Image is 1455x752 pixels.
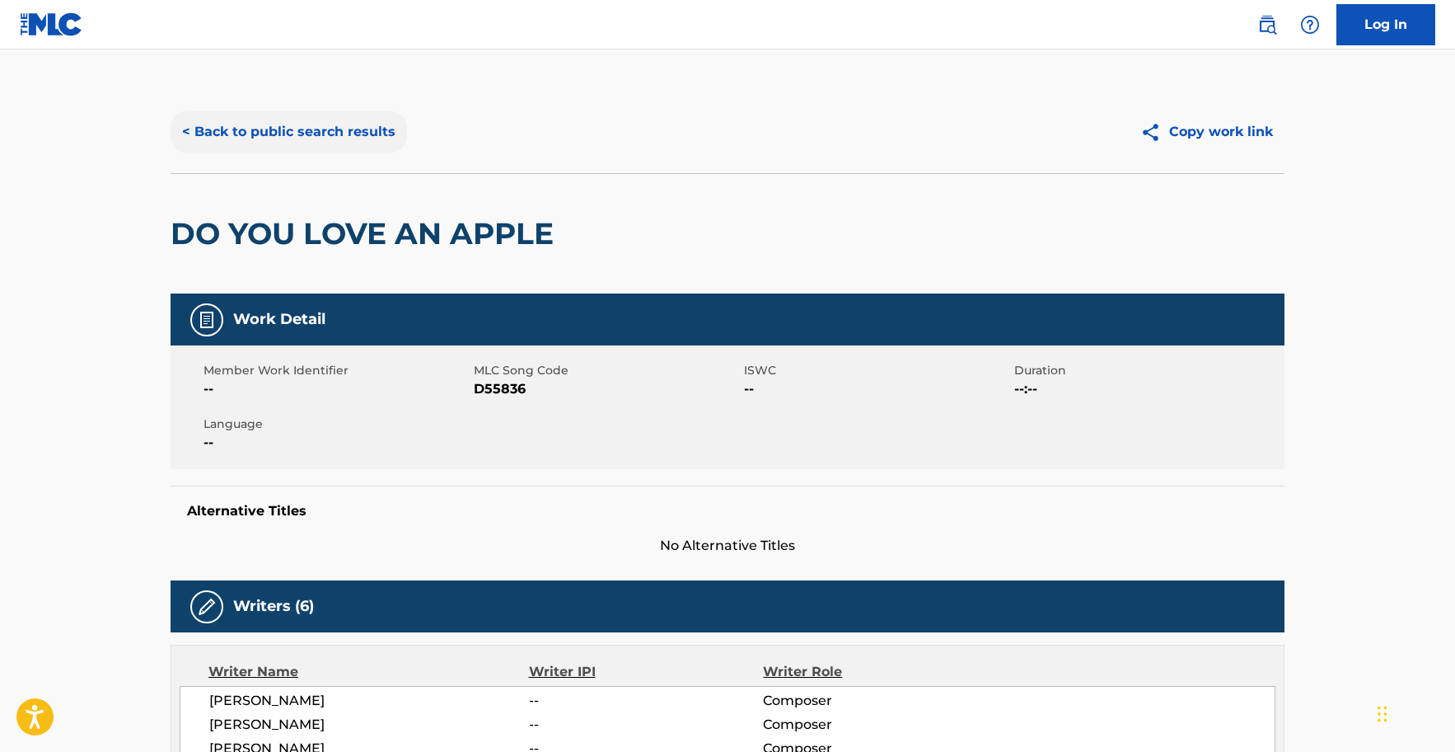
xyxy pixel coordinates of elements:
span: MLC Song Code [474,362,740,379]
span: ISWC [744,362,1010,379]
h5: Work Detail [233,310,325,329]
img: Work Detail [197,310,217,330]
span: --:-- [1014,379,1280,399]
span: Language [204,416,470,433]
img: help [1300,15,1320,35]
span: -- [744,379,1010,399]
div: Help [1294,8,1326,41]
span: [PERSON_NAME] [209,691,529,711]
div: Writer Name [208,662,529,682]
div: Writer Role [763,662,976,682]
span: Member Work Identifier [204,362,470,379]
span: [PERSON_NAME] [209,715,529,735]
div: Writer IPI [529,662,764,682]
button: < Back to public search results [171,111,407,153]
span: -- [529,715,763,735]
a: Public Search [1251,8,1284,41]
img: MLC Logo [20,12,83,36]
span: D55836 [474,379,740,399]
button: Copy work link [1129,111,1284,153]
div: Drag [1378,689,1387,739]
span: Composer [763,715,976,735]
h2: DO YOU LOVE AN APPLE [171,215,562,252]
h5: Alternative Titles [187,503,1268,519]
h5: Writers (6) [233,597,314,616]
span: Duration [1014,362,1280,379]
iframe: Chat Widget [1373,673,1455,752]
img: Copy work link [1140,122,1169,143]
img: search [1257,15,1277,35]
span: -- [204,433,470,453]
span: -- [529,691,763,711]
span: -- [204,379,470,399]
a: Log In [1336,4,1435,45]
span: Composer [763,691,976,711]
img: Writers [197,597,217,617]
span: No Alternative Titles [171,536,1284,556]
